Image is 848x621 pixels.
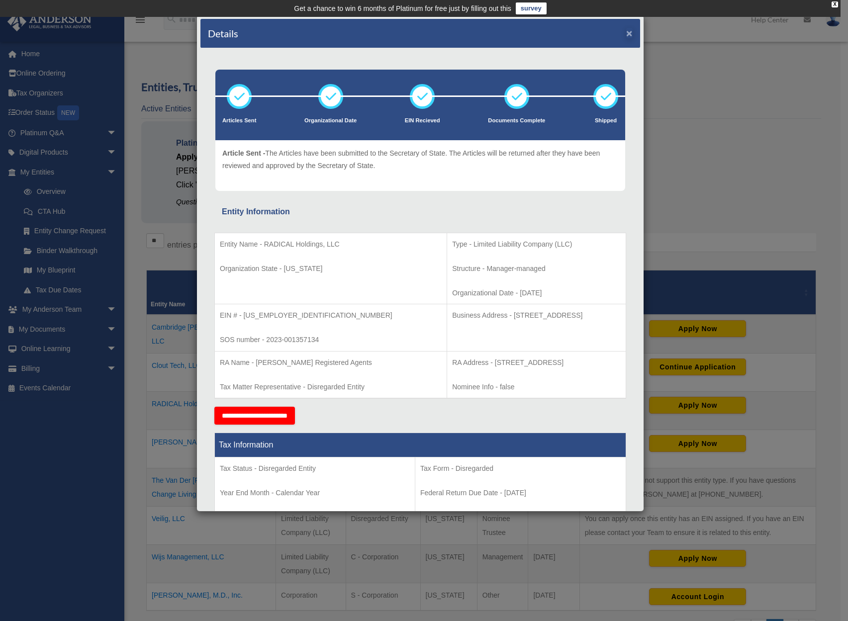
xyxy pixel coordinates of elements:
[222,147,618,172] p: The Articles have been submitted to the Secretary of State. The Articles will be returned after t...
[220,263,442,275] p: Organization State - [US_STATE]
[405,116,440,126] p: EIN Recieved
[593,116,618,126] p: Shipped
[294,2,511,14] div: Get a chance to win 6 months of Platinum for free just by filling out this
[420,462,621,475] p: Tax Form - Disregarded
[452,238,621,251] p: Type - Limited Liability Company (LLC)
[220,309,442,322] p: EIN # - [US_EMPLOYER_IDENTIFICATION_NUMBER]
[626,28,633,38] button: ×
[516,2,547,14] a: survey
[304,116,357,126] p: Organizational Date
[220,334,442,346] p: SOS number - 2023-001357134
[220,356,442,369] p: RA Name - [PERSON_NAME] Registered Agents
[452,287,621,299] p: Organizational Date - [DATE]
[220,381,442,393] p: Tax Matter Representative - Disregarded Entity
[222,116,256,126] p: Articles Sent
[222,149,265,157] span: Article Sent -
[220,487,410,499] p: Year End Month - Calendar Year
[452,381,621,393] p: Nominee Info - false
[215,433,626,457] th: Tax Information
[215,457,415,531] td: Tax Period Type - Calendar Year
[452,356,621,369] p: RA Address - [STREET_ADDRESS]
[488,116,545,126] p: Documents Complete
[452,309,621,322] p: Business Address - [STREET_ADDRESS]
[208,26,238,40] h4: Details
[832,1,838,7] div: close
[452,263,621,275] p: Structure - Manager-managed
[220,462,410,475] p: Tax Status - Disregarded Entity
[220,238,442,251] p: Entity Name - RADICAL Holdings, LLC
[420,487,621,499] p: Federal Return Due Date - [DATE]
[222,205,619,219] div: Entity Information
